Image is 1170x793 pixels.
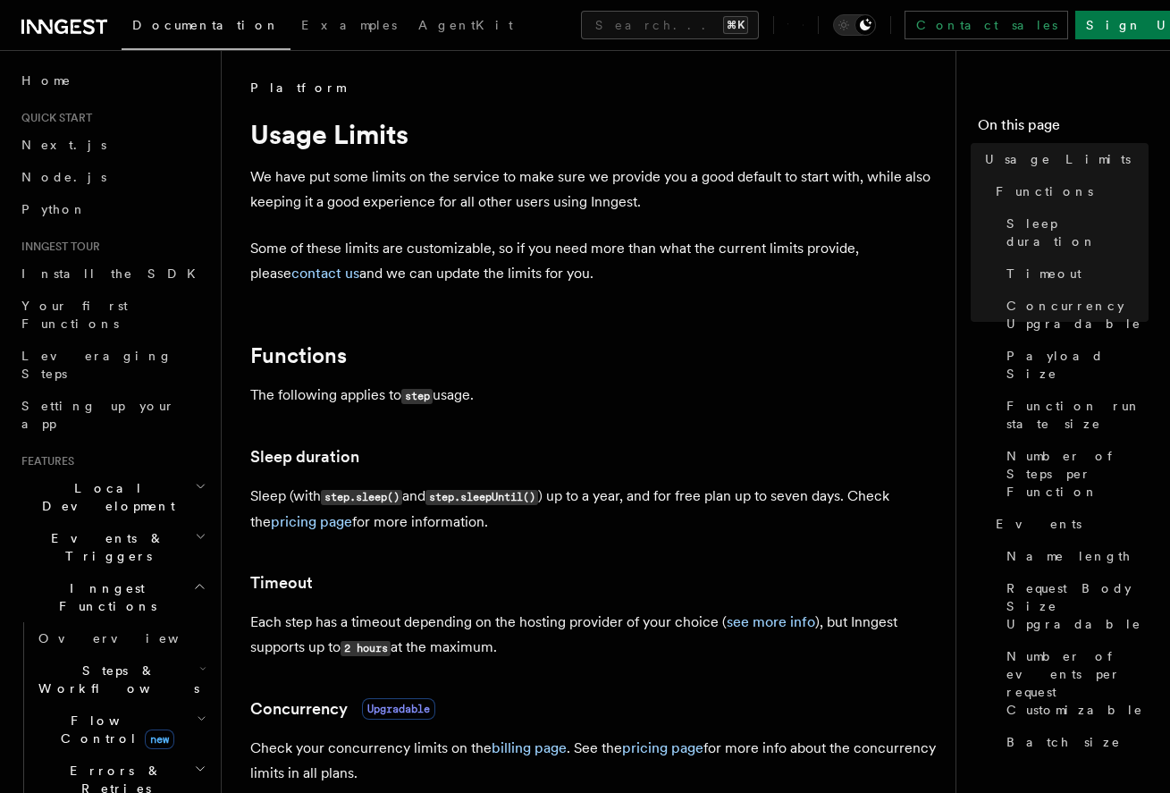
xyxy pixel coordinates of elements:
[290,5,408,48] a: Examples
[14,129,210,161] a: Next.js
[132,18,280,32] span: Documentation
[14,522,210,572] button: Events & Triggers
[250,79,345,97] span: Platform
[31,662,199,697] span: Steps & Workflows
[14,240,100,254] span: Inngest tour
[21,399,175,431] span: Setting up your app
[989,175,1149,207] a: Functions
[999,572,1149,640] a: Request Body Size Upgradable
[999,340,1149,390] a: Payload Size
[581,11,759,39] button: Search...⌘K
[31,712,197,747] span: Flow Control
[21,138,106,152] span: Next.js
[989,508,1149,540] a: Events
[31,622,210,654] a: Overview
[14,579,193,615] span: Inngest Functions
[999,726,1149,758] a: Batch size
[1006,215,1149,250] span: Sleep duration
[21,72,72,89] span: Home
[1006,547,1132,565] span: Name length
[14,479,195,515] span: Local Development
[723,16,748,34] kbd: ⌘K
[999,440,1149,508] a: Number of Steps per Function
[271,513,352,530] a: pricing page
[14,472,210,522] button: Local Development
[38,631,223,645] span: Overview
[999,540,1149,572] a: Name length
[978,143,1149,175] a: Usage Limits
[418,18,513,32] span: AgentKit
[341,641,391,656] code: 2 hours
[250,236,941,286] p: Some of these limits are customizable, so if you need more than what the current limits provide, ...
[408,5,524,48] a: AgentKit
[1006,265,1082,283] span: Timeout
[985,150,1131,168] span: Usage Limits
[14,529,195,565] span: Events & Triggers
[250,610,941,661] p: Each step has a timeout depending on the hosting provider of your choice ( ), but Inngest support...
[833,14,876,36] button: Toggle dark mode
[978,114,1149,143] h4: On this page
[1006,297,1149,333] span: Concurrency Upgradable
[31,654,210,704] button: Steps & Workflows
[250,118,941,150] h1: Usage Limits
[14,454,74,468] span: Features
[21,170,106,184] span: Node.js
[622,739,703,756] a: pricing page
[999,290,1149,340] a: Concurrency Upgradable
[727,613,815,630] a: see more info
[250,484,941,535] p: Sleep (with and ) up to a year, and for free plan up to seven days. Check the for more information.
[21,299,128,331] span: Your first Functions
[31,704,210,755] button: Flow Controlnew
[999,257,1149,290] a: Timeout
[996,182,1093,200] span: Functions
[14,290,210,340] a: Your first Functions
[301,18,397,32] span: Examples
[1006,733,1121,751] span: Batch size
[21,266,206,281] span: Install the SDK
[425,490,538,505] code: step.sleepUntil()
[14,572,210,622] button: Inngest Functions
[1006,647,1149,719] span: Number of events per request Customizable
[14,257,210,290] a: Install the SDK
[492,739,567,756] a: billing page
[999,207,1149,257] a: Sleep duration
[1006,347,1149,383] span: Payload Size
[21,349,173,381] span: Leveraging Steps
[250,696,435,721] a: ConcurrencyUpgradable
[250,343,347,368] a: Functions
[1006,447,1149,501] span: Number of Steps per Function
[996,515,1082,533] span: Events
[14,161,210,193] a: Node.js
[14,193,210,225] a: Python
[321,490,402,505] code: step.sleep()
[1006,579,1149,633] span: Request Body Size Upgradable
[250,570,313,595] a: Timeout
[14,340,210,390] a: Leveraging Steps
[14,64,210,97] a: Home
[21,202,87,216] span: Python
[250,165,941,215] p: We have put some limits on the service to make sure we provide you a good default to start with, ...
[14,111,92,125] span: Quick start
[250,383,941,409] p: The following applies to usage.
[999,640,1149,726] a: Number of events per request Customizable
[250,444,359,469] a: Sleep duration
[905,11,1068,39] a: Contact sales
[401,389,433,404] code: step
[14,390,210,440] a: Setting up your app
[999,390,1149,440] a: Function run state size
[250,736,941,786] p: Check your concurrency limits on the . See the for more info about the concurrency limits in all ...
[291,265,359,282] a: contact us
[122,5,290,50] a: Documentation
[145,730,174,749] span: new
[1006,397,1149,433] span: Function run state size
[362,698,435,720] span: Upgradable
